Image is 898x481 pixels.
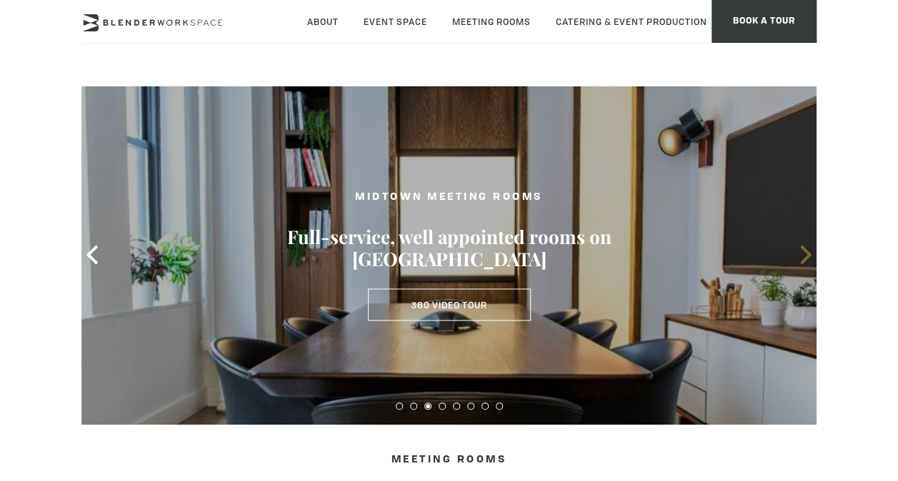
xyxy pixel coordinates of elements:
h2: MIDTOWN MEETING ROOMS [285,189,614,207]
h3: Full-service, well appointed rooms on [GEOGRAPHIC_DATA] [285,226,614,270]
a: 360 Video Tour [368,288,531,321]
iframe: Chat Widget [827,412,898,481]
h4: Meeting Rooms [153,453,745,466]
